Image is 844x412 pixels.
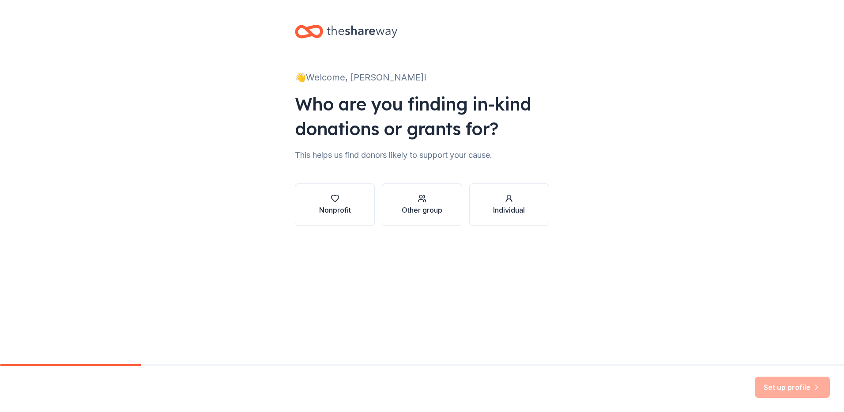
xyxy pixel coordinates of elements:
button: Individual [469,183,549,226]
button: Nonprofit [295,183,375,226]
div: This helps us find donors likely to support your cause. [295,148,549,162]
div: Nonprofit [319,205,351,215]
div: Other group [402,205,442,215]
div: Who are you finding in-kind donations or grants for? [295,92,549,141]
div: Individual [493,205,525,215]
button: Other group [382,183,462,226]
div: 👋 Welcome, [PERSON_NAME]! [295,70,549,84]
